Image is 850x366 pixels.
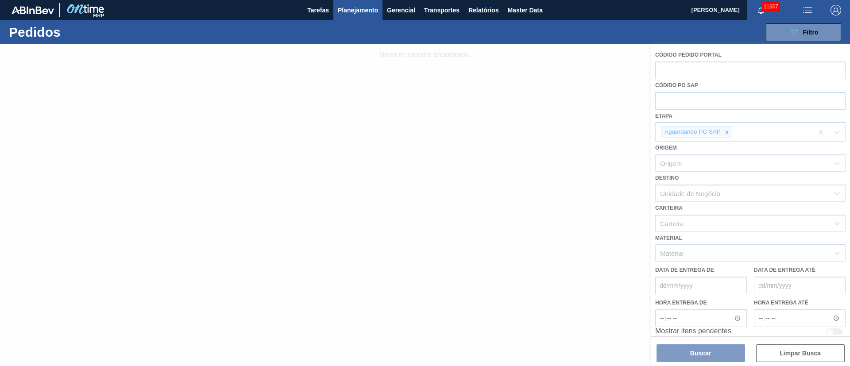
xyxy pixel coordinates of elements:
span: 11607 [762,2,780,12]
span: Filtro [803,29,819,36]
span: Gerencial [387,5,415,15]
h1: Pedidos [9,27,141,37]
span: Transportes [424,5,460,15]
img: TNhmsLtSVTkK8tSr43FrP2fwEKptu5GPRR3wAAAABJRU5ErkJggg== [12,6,54,14]
span: Planejamento [338,5,378,15]
img: Logout [831,5,841,15]
button: Filtro [766,23,841,41]
span: Relatórios [468,5,498,15]
span: Tarefas [307,5,329,15]
button: Notificações [747,4,775,16]
img: userActions [802,5,813,15]
span: Master Data [507,5,542,15]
